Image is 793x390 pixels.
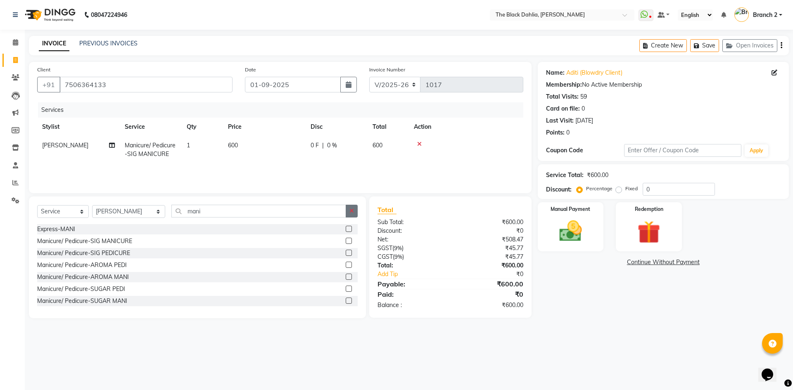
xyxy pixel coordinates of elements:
[371,227,450,235] div: Discount:
[630,218,667,246] img: _gift.svg
[371,289,450,299] div: Paid:
[371,270,463,279] a: Add Tip
[37,66,50,73] label: Client
[79,40,138,47] a: PREVIOUS INVOICES
[546,128,565,137] div: Points:
[373,142,382,149] span: 600
[450,244,529,253] div: ₹45.77
[450,301,529,310] div: ₹600.00
[546,92,579,101] div: Total Visits:
[37,237,132,246] div: Manicure/ Pedicure-SIG MANICURE
[546,80,582,89] div: Membership:
[37,249,130,258] div: Manicure/ Pedicure-SIG PEDICURE
[306,118,368,136] th: Disc
[371,279,450,289] div: Payable:
[546,185,572,194] div: Discount:
[566,128,570,137] div: 0
[450,235,529,244] div: ₹508.47
[171,205,346,217] input: Search or Scan
[37,261,127,269] div: Manicure/ Pedicure-AROMA PEDI
[371,235,450,244] div: Net:
[745,144,768,157] button: Apply
[552,218,589,244] img: _cash.svg
[546,80,781,89] div: No Active Membership
[551,206,590,213] label: Manual Payment
[369,66,405,73] label: Invoice Number
[311,141,319,150] span: 0 F
[37,297,127,305] div: Manicure/ Pedicure-SUGAR MANI
[38,102,529,118] div: Services
[223,118,306,136] th: Price
[625,185,638,192] label: Fixed
[450,253,529,261] div: ₹45.77
[587,171,608,180] div: ₹600.00
[450,227,529,235] div: ₹0
[546,146,624,155] div: Coupon Code
[378,253,393,260] span: CGST
[566,69,622,77] a: Aditi (Blowdry Client)
[624,144,741,157] input: Enter Offer / Coupon Code
[91,3,127,26] b: 08047224946
[322,141,324,150] span: |
[37,273,129,281] div: Manicure/ Pedicure-AROMA MANI
[245,66,256,73] label: Date
[450,289,529,299] div: ₹0
[586,185,613,192] label: Percentage
[371,218,450,227] div: Sub Total:
[371,244,450,253] div: ( )
[39,36,69,51] a: INVOICE
[42,142,88,149] span: [PERSON_NAME]
[371,301,450,310] div: Balance :
[734,7,749,22] img: Branch 2
[463,270,529,279] div: ₹0
[450,261,529,270] div: ₹600.00
[120,118,182,136] th: Service
[690,39,719,52] button: Save
[639,39,687,52] button: Create New
[753,11,777,19] span: Branch 2
[546,116,574,125] div: Last Visit:
[546,171,584,180] div: Service Total:
[580,92,587,101] div: 59
[378,244,392,252] span: SGST
[635,206,663,213] label: Redemption
[371,253,450,261] div: ( )
[182,118,223,136] th: Qty
[758,357,785,382] iframe: chat widget
[546,69,565,77] div: Name:
[378,206,396,214] span: Total
[125,142,176,158] span: Manicure/ Pedicure-SIG MANICURE
[394,245,402,251] span: 9%
[394,253,402,260] span: 9%
[539,258,787,267] a: Continue Without Payment
[37,77,60,92] button: +91
[409,118,523,136] th: Action
[187,142,190,149] span: 1
[582,104,585,113] div: 0
[368,118,409,136] th: Total
[450,218,529,227] div: ₹600.00
[37,225,75,234] div: Express-MANI
[722,39,777,52] button: Open Invoices
[450,279,529,289] div: ₹600.00
[546,104,580,113] div: Card on file:
[228,142,238,149] span: 600
[59,77,233,92] input: Search by Name/Mobile/Email/Code
[37,285,125,293] div: Manicure/ Pedicure-SUGAR PEDI
[327,141,337,150] span: 0 %
[575,116,593,125] div: [DATE]
[37,118,120,136] th: Stylist
[371,261,450,270] div: Total:
[21,3,78,26] img: logo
